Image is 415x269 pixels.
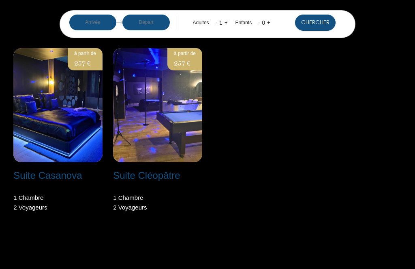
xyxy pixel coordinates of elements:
[122,15,170,30] input: Départ
[13,171,82,180] h2: Suite Casanova
[144,204,147,211] span: s
[217,16,225,29] div: 1
[235,19,255,27] div: Enfants
[216,19,217,25] a: -
[13,203,47,212] p: 2 Voyageur
[113,193,147,203] p: 1 Chambre
[113,203,147,212] p: 2 Voyageur
[74,50,96,57] p: à partir de
[13,193,47,203] p: 1 Chambre
[295,15,336,31] button: Chercher
[174,57,196,69] p: 257 €
[267,19,270,25] a: +
[13,48,103,162] img: rental-image
[225,19,228,25] a: +
[258,19,260,25] a: -
[113,48,202,162] img: rental-image
[116,19,122,25] img: guests
[69,15,117,30] input: Arrivée
[260,16,267,29] div: 0
[44,204,47,211] span: s
[113,171,180,180] h2: Suite Cléopâtre
[174,50,196,57] p: à partir de
[74,57,96,69] p: 257 €
[193,19,212,27] div: Adultes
